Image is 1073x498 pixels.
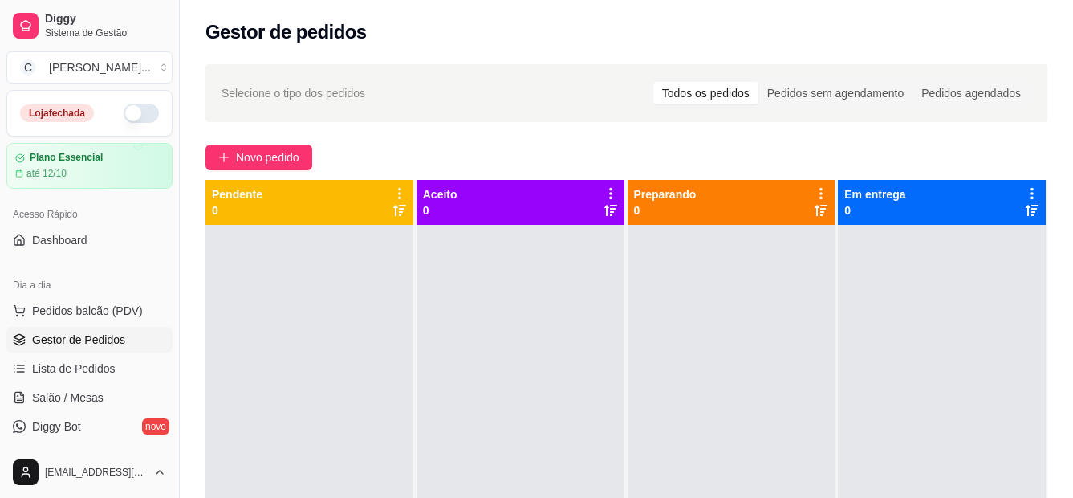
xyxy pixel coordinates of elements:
[6,6,173,45] a: DiggySistema de Gestão
[49,59,151,76] div: [PERSON_NAME] ...
[236,149,299,166] span: Novo pedido
[32,361,116,377] span: Lista de Pedidos
[423,202,457,218] p: 0
[844,186,905,202] p: Em entrega
[26,167,67,180] article: até 12/10
[6,227,173,253] a: Dashboard
[222,84,365,102] span: Selecione o tipo dos pedidos
[212,202,262,218] p: 0
[32,303,143,319] span: Pedidos balcão (PDV)
[45,12,166,27] span: Diggy
[6,51,173,84] button: Select a team
[32,418,81,435] span: Diggy Bot
[6,202,173,227] div: Acesso Rápido
[634,186,697,202] p: Preparando
[32,390,104,406] span: Salão / Mesas
[6,327,173,353] a: Gestor de Pedidos
[634,202,697,218] p: 0
[32,332,125,348] span: Gestor de Pedidos
[6,414,173,439] a: Diggy Botnovo
[758,82,912,104] div: Pedidos sem agendamento
[6,298,173,324] button: Pedidos balcão (PDV)
[45,466,147,479] span: [EMAIL_ADDRESS][DOMAIN_NAME]
[6,143,173,189] a: Plano Essencialaté 12/10
[912,82,1030,104] div: Pedidos agendados
[6,385,173,410] a: Salão / Mesas
[212,186,262,202] p: Pendente
[653,82,758,104] div: Todos os pedidos
[6,453,173,492] button: [EMAIL_ADDRESS][DOMAIN_NAME]
[218,152,230,163] span: plus
[30,152,103,164] article: Plano Essencial
[205,145,312,170] button: Novo pedido
[844,202,905,218] p: 0
[423,186,457,202] p: Aceito
[6,272,173,298] div: Dia a dia
[32,232,87,248] span: Dashboard
[20,59,36,76] span: C
[45,27,166,39] span: Sistema de Gestão
[20,104,94,122] div: Loja fechada
[6,443,173,468] a: KDS
[6,356,173,382] a: Lista de Pedidos
[124,104,159,123] button: Alterar Status
[205,19,367,45] h2: Gestor de pedidos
